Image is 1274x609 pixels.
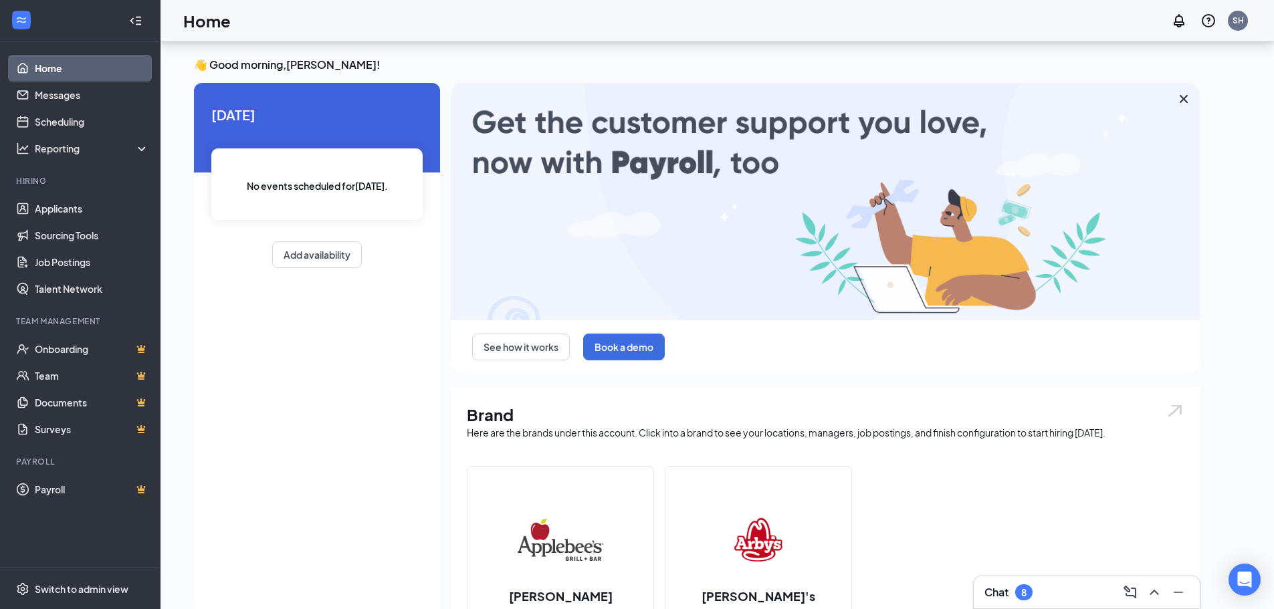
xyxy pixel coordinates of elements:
img: open.6027fd2a22e1237b5b06.svg [1166,403,1184,418]
img: payroll-large.gif [451,83,1200,320]
button: Add availability [272,241,362,268]
a: OnboardingCrown [35,336,149,362]
div: Open Intercom Messenger [1229,564,1261,596]
div: Here are the brands under this account. Click into a brand to see your locations, managers, job p... [467,426,1184,439]
a: Sourcing Tools [35,222,149,249]
button: ChevronUp [1144,582,1165,603]
svg: Minimize [1170,584,1186,600]
div: SH [1233,15,1244,26]
svg: Settings [16,582,29,596]
button: See how it works [472,334,570,360]
svg: Notifications [1171,13,1187,29]
span: [DATE] [211,104,423,125]
h1: Home [183,9,231,32]
a: SurveysCrown [35,416,149,443]
h1: Brand [467,403,1184,426]
svg: QuestionInfo [1200,13,1216,29]
span: No events scheduled for [DATE] . [247,178,388,193]
img: Applebee's [518,497,603,582]
button: Minimize [1168,582,1189,603]
h3: Chat [984,585,1008,600]
div: 8 [1021,587,1027,598]
svg: Collapse [129,14,142,27]
a: Talent Network [35,275,149,302]
a: PayrollCrown [35,476,149,503]
button: Book a demo [583,334,665,360]
div: Payroll [16,456,146,467]
div: Hiring [16,175,146,187]
svg: ChevronUp [1146,584,1162,600]
a: Home [35,55,149,82]
a: Scheduling [35,108,149,135]
div: Switch to admin view [35,582,128,596]
svg: Analysis [16,142,29,155]
a: Messages [35,82,149,108]
div: Team Management [16,316,146,327]
a: TeamCrown [35,362,149,389]
svg: Cross [1176,91,1192,107]
svg: WorkstreamLogo [15,13,28,27]
a: Applicants [35,195,149,222]
svg: ComposeMessage [1122,584,1138,600]
h2: [PERSON_NAME] [496,588,626,604]
div: Reporting [35,142,150,155]
button: ComposeMessage [1120,582,1141,603]
a: DocumentsCrown [35,389,149,416]
img: Arby's [716,497,801,582]
h2: [PERSON_NAME]'s [688,588,829,604]
h3: 👋 Good morning, [PERSON_NAME] ! [194,57,1200,72]
a: Job Postings [35,249,149,275]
